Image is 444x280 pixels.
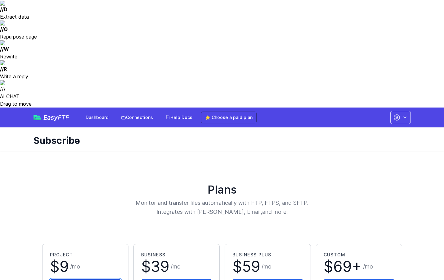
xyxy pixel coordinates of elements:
span: mo [263,263,271,270]
span: 9 [60,257,69,276]
span: Easy [43,114,70,121]
span: $ [232,259,260,274]
span: 39 [151,257,169,276]
span: $ [50,259,69,274]
span: FTP [58,114,70,121]
span: $ [324,259,362,274]
a: EasyFTP [34,114,70,121]
a: Dashboard [82,112,112,123]
img: easyftp_logo.png [34,115,41,120]
h2: Business Plus [232,252,303,258]
span: mo [173,263,181,270]
span: $ [141,259,169,274]
h2: Project [50,252,121,258]
span: mo [365,263,373,270]
h2: Business [141,252,212,258]
span: 59 [242,257,260,276]
span: mo [72,263,80,270]
span: / [363,262,373,271]
h1: Subscribe [34,135,406,146]
p: Monitor and transfer files automatically with FTP, FTPS, and SFTP. Integrates with [PERSON_NAME],... [101,198,344,217]
span: 69+ [333,257,362,276]
span: / [171,262,181,271]
a: ⭐ Choose a paid plan [201,112,257,123]
h2: Custom [324,252,394,258]
a: Connections [117,112,157,123]
span: / [262,262,271,271]
iframe: Drift Widget Chat Controller [413,249,437,273]
h1: Plans [40,183,405,196]
a: Help Docs [162,112,196,123]
span: / [70,262,80,271]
